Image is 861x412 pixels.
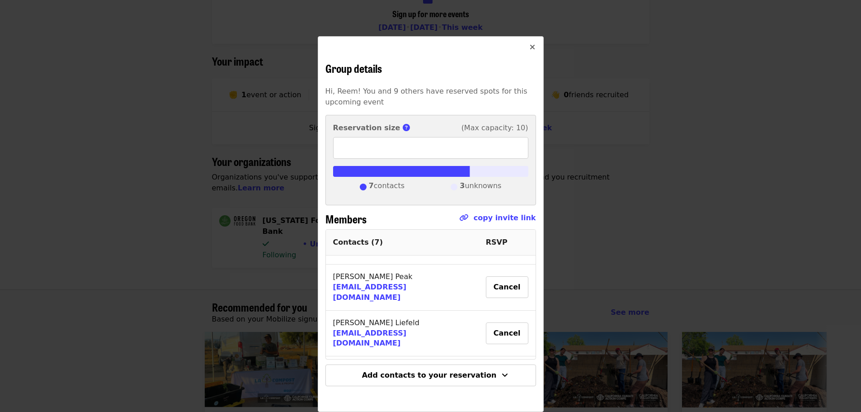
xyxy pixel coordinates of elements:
span: unknowns [460,180,501,194]
a: copy invite link [474,213,536,222]
button: Close [522,37,543,58]
a: [EMAIL_ADDRESS][DOMAIN_NAME] [333,329,407,348]
strong: Reservation size [333,123,400,132]
th: RSVP [479,230,536,256]
td: [PERSON_NAME] Peak [326,265,479,311]
span: Group details [325,60,382,76]
i: angle-down icon [502,371,508,379]
i: times icon [530,43,535,52]
i: circle-question icon [403,123,410,132]
span: Click to copy link! [459,213,536,229]
td: [PERSON_NAME] Liefeld [326,311,479,357]
th: Contacts ( 7 ) [326,230,479,256]
strong: 3 [460,181,465,190]
i: link icon [459,213,468,222]
span: (Max capacity: 10) [461,123,528,133]
button: Cancel [486,276,528,298]
strong: 7 [369,181,374,190]
a: [EMAIL_ADDRESS][DOMAIN_NAME] [333,283,407,302]
span: Add contacts to your reservation [362,371,497,379]
button: Add contacts to your reservation [325,365,536,386]
span: This is the number of group members you reserved spots for. [403,123,415,132]
span: Members [325,211,367,227]
button: Cancel [486,322,528,344]
span: contacts [369,180,405,194]
span: Hi, Reem! You and 9 others have reserved spots for this upcoming event [325,87,527,106]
